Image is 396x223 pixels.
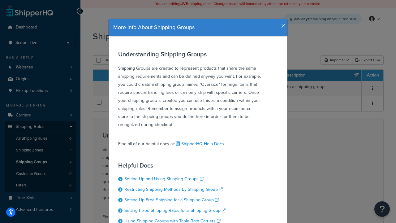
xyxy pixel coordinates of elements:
[118,51,262,129] div: Shipping Groups are created to represent products that share the same shipping requirements and c...
[113,24,283,32] h4: More Info About Shipping Groups
[118,135,262,148] div: Find all of our helpful docs at:
[118,51,262,58] h3: Understanding Shipping Groups
[175,141,224,147] a: ShipperHQ Help Docs
[124,186,223,193] a: Restricting Shipping Methods by Shipping Group
[124,207,226,214] a: Setting Fixed Shipping Rates for a Shipping Group
[118,162,259,169] h3: Helpful Docs
[124,176,204,182] a: Setting Up and Using Shipping Groups
[124,197,219,203] a: Setting Up Free Shipping for a Shipping Group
